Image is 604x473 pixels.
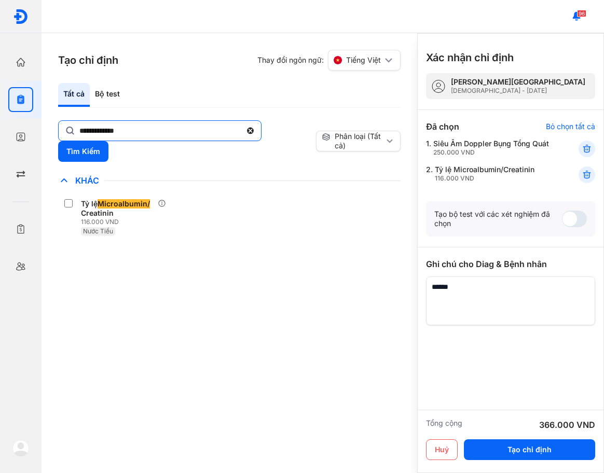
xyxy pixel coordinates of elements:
[426,139,553,157] div: 1.
[58,141,108,162] button: Tìm Kiếm
[426,120,459,133] div: Đã chọn
[435,174,534,183] div: 116.000 VND
[426,165,553,183] div: 2.
[426,419,462,431] div: Tổng cộng
[81,199,154,218] div: Tỷ lệ Creatinin
[451,77,585,87] div: [PERSON_NAME][GEOGRAPHIC_DATA]
[13,9,29,24] img: logo
[426,258,595,270] div: Ghi chú cho Diag & Bệnh nhân
[426,50,514,65] h3: Xác nhận chỉ định
[81,218,158,226] div: 116.000 VND
[70,175,104,186] span: Khác
[434,210,562,228] div: Tạo bộ test với các xét nghiệm đã chọn
[464,439,595,460] button: Tạo chỉ định
[433,148,549,157] div: 250.000 VND
[58,53,118,67] h3: Tạo chỉ định
[12,440,29,456] img: logo
[83,227,113,235] span: Nước Tiểu
[435,165,534,183] div: Tỷ lệ Microalbumin/Creatinin
[577,10,586,17] span: 96
[90,83,125,107] div: Bộ test
[451,87,585,95] div: [DEMOGRAPHIC_DATA] - [DATE]
[346,55,381,65] span: Tiếng Việt
[322,132,385,150] div: Phân loại (Tất cả)
[58,83,90,107] div: Tất cả
[433,139,549,157] div: Siêu Âm Doppler Bụng Tổng Quát
[546,122,595,131] div: Bỏ chọn tất cả
[257,50,401,71] div: Thay đổi ngôn ngữ:
[539,419,595,431] div: 366.000 VND
[98,199,150,208] span: Microalbumin/
[426,439,458,460] button: Huỷ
